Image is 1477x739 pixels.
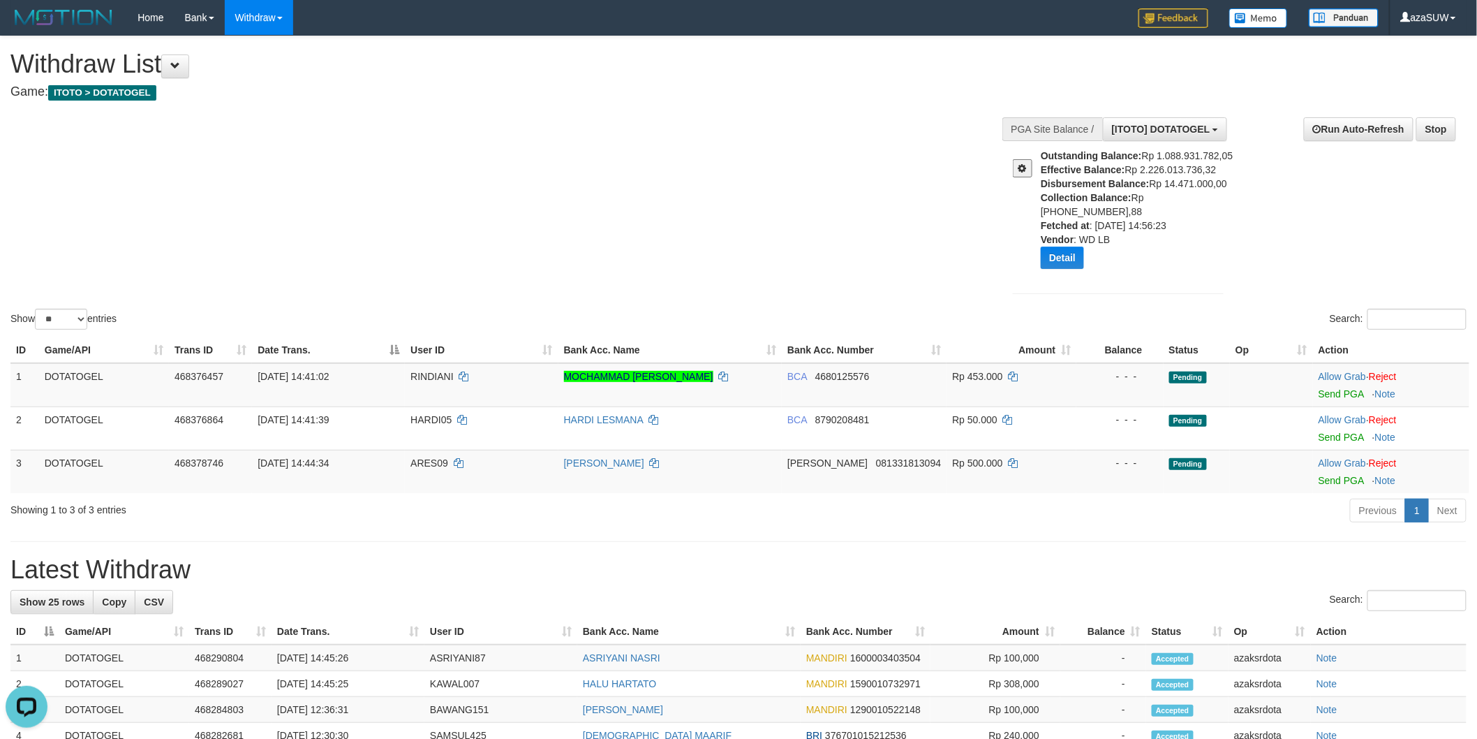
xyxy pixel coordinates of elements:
a: Reject [1369,371,1397,382]
span: [ITOTO] DOTATOGEL [1112,124,1210,135]
td: azaksrdota [1229,671,1311,697]
b: Effective Balance: [1041,164,1125,175]
b: Outstanding Balance: [1041,150,1142,161]
td: [DATE] 14:45:25 [272,671,424,697]
a: Previous [1350,499,1406,522]
th: Balance: activate to sort column ascending [1060,619,1146,645]
td: · [1313,450,1469,493]
a: HALU HARTATO [583,678,657,689]
span: · [1319,371,1369,382]
b: Collection Balance: [1041,192,1131,203]
td: [DATE] 14:45:26 [272,645,424,671]
th: Balance [1076,337,1163,363]
a: Allow Grab [1319,414,1366,425]
td: - [1060,671,1146,697]
th: Date Trans.: activate to sort column ascending [272,619,424,645]
a: Show 25 rows [10,590,94,614]
span: Copy 1590010732971 to clipboard [850,678,921,689]
span: [DATE] 14:44:34 [258,458,329,469]
a: Note [1375,432,1396,443]
span: Pending [1169,458,1207,470]
span: Show 25 rows [20,597,84,608]
span: ARES09 [410,458,448,469]
span: 468376864 [175,414,223,425]
span: Rp 50.000 [952,414,997,425]
div: Showing 1 to 3 of 3 entries [10,497,605,517]
td: azaksrdota [1229,697,1311,723]
img: panduan.png [1309,8,1379,27]
a: [PERSON_NAME] [583,704,663,715]
th: Op: activate to sort column ascending [1230,337,1313,363]
td: 2 [10,671,59,697]
span: Pending [1169,372,1207,383]
td: 468289027 [189,671,272,697]
a: CSV [135,590,173,614]
td: · [1313,363,1469,407]
a: Send PGA [1319,432,1364,443]
label: Search: [1330,590,1467,611]
button: [ITOTO] DOTATOGEL [1103,117,1228,141]
td: 468284803 [189,697,272,723]
img: MOTION_logo.png [10,7,117,28]
b: Vendor [1041,234,1074,245]
span: BCA [787,371,807,382]
a: Reject [1369,458,1397,469]
button: Open LiveChat chat widget [6,6,47,47]
th: Action [1311,619,1467,645]
th: Action [1313,337,1469,363]
th: Date Trans.: activate to sort column descending [252,337,405,363]
td: 2 [10,407,39,450]
a: 1 [1405,499,1429,522]
th: Bank Acc. Number: activate to sort column ascending [782,337,947,363]
h1: Withdraw List [10,50,971,78]
h4: Game: [10,85,971,99]
td: 468290804 [189,645,272,671]
th: Status: activate to sort column ascending [1146,619,1229,645]
th: User ID: activate to sort column ascending [424,619,577,645]
td: DOTATOGEL [39,363,169,407]
th: Status [1164,337,1230,363]
th: User ID: activate to sort column ascending [405,337,558,363]
span: Accepted [1152,679,1194,691]
div: - - - [1082,413,1157,427]
div: - - - [1082,369,1157,383]
td: DOTATOGEL [59,645,189,671]
span: · [1319,414,1369,425]
span: 468376457 [175,371,223,382]
a: Allow Grab [1319,458,1366,469]
span: ITOTO > DOTATOGEL [48,85,156,101]
img: Feedback.jpg [1138,8,1208,28]
td: - [1060,697,1146,723]
span: Pending [1169,415,1207,427]
td: 3 [10,450,39,493]
a: [PERSON_NAME] [564,458,644,469]
td: Rp 100,000 [930,645,1060,671]
span: [PERSON_NAME] [787,458,868,469]
td: Rp 308,000 [930,671,1060,697]
a: Allow Grab [1319,371,1366,382]
a: Reject [1369,414,1397,425]
span: Copy [102,597,126,608]
b: Fetched at [1041,220,1090,231]
th: Trans ID: activate to sort column ascending [189,619,272,645]
button: Detail [1041,247,1084,269]
a: ASRIYANI NASRI [583,652,660,664]
td: azaksrdota [1229,645,1311,671]
span: Accepted [1152,653,1194,665]
a: Send PGA [1319,388,1364,400]
a: Next [1428,499,1467,522]
h1: Latest Withdraw [10,556,1467,584]
th: Op: activate to sort column ascending [1229,619,1311,645]
a: Note [1375,388,1396,400]
th: Game/API: activate to sort column ascending [59,619,189,645]
div: - - - [1082,456,1157,470]
th: Trans ID: activate to sort column ascending [169,337,252,363]
span: Rp 453.000 [952,371,1002,382]
span: MANDIRI [806,678,847,689]
span: Copy 1600003403504 to clipboard [850,652,921,664]
select: Showentries [35,309,87,330]
td: 1 [10,363,39,407]
td: [DATE] 12:36:31 [272,697,424,723]
td: Rp 100,000 [930,697,1060,723]
span: CSV [144,597,164,608]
